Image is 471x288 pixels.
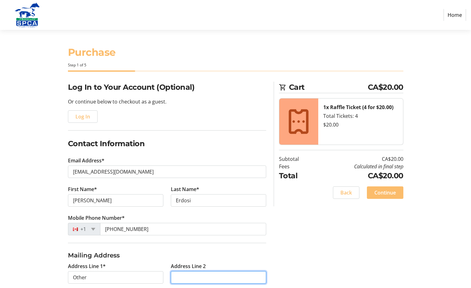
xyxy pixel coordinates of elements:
[68,98,266,105] p: Or continue below to checkout as a guest.
[68,251,266,260] h3: Mailing Address
[315,163,403,170] td: Calculated in final step
[444,9,466,21] a: Home
[374,189,396,196] span: Continue
[68,262,106,270] label: Address Line 1*
[333,186,359,199] button: Back
[340,189,352,196] span: Back
[68,110,98,123] button: Log In
[367,186,403,199] button: Continue
[323,112,398,120] div: Total Tickets: 4
[315,155,403,163] td: CA$20.00
[75,113,90,120] span: Log In
[68,271,163,284] input: Address
[323,121,398,128] div: $20.00
[68,45,403,60] h1: Purchase
[100,223,266,235] input: (506) 234-5678
[68,185,97,193] label: First Name*
[368,82,403,93] span: CA$20.00
[68,62,403,68] div: Step 1 of 5
[171,262,206,270] label: Address Line 2
[279,170,315,181] td: Total
[323,104,393,111] strong: 1x Raffle Ticket (4 for $20.00)
[5,2,49,27] img: Alberta SPCA's Logo
[315,170,403,181] td: CA$20.00
[68,214,125,222] label: Mobile Phone Number*
[171,185,199,193] label: Last Name*
[68,138,266,149] h2: Contact Information
[279,155,315,163] td: Subtotal
[289,82,368,93] span: Cart
[68,157,104,164] label: Email Address*
[279,163,315,170] td: Fees
[68,82,266,93] h2: Log In to Your Account (Optional)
